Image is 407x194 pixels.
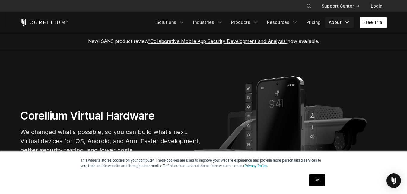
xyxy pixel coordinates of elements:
a: Login [366,1,387,12]
a: Products [227,17,262,28]
a: "Collaborative Mobile App Security Development and Analysis" [148,38,288,44]
h1: Corellium Virtual Hardware [20,109,201,123]
p: This website stores cookies on your computer. These cookies are used to improve your website expe... [81,158,327,169]
button: Search [304,1,314,12]
span: New! SANS product review now available. [88,38,319,44]
div: Navigation Menu [299,1,387,12]
a: Resources [263,17,301,28]
a: Industries [189,17,226,28]
p: We changed what's possible, so you can build what's next. Virtual devices for iOS, Android, and A... [20,127,201,155]
a: Privacy Policy. [245,164,268,168]
a: Support Center [317,1,364,12]
a: Free Trial [360,17,387,28]
a: Solutions [153,17,188,28]
a: Corellium Home [20,19,68,26]
a: About [325,17,354,28]
div: Open Intercom Messenger [386,173,401,188]
a: Pricing [303,17,324,28]
div: Navigation Menu [153,17,387,28]
a: OK [309,174,325,186]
